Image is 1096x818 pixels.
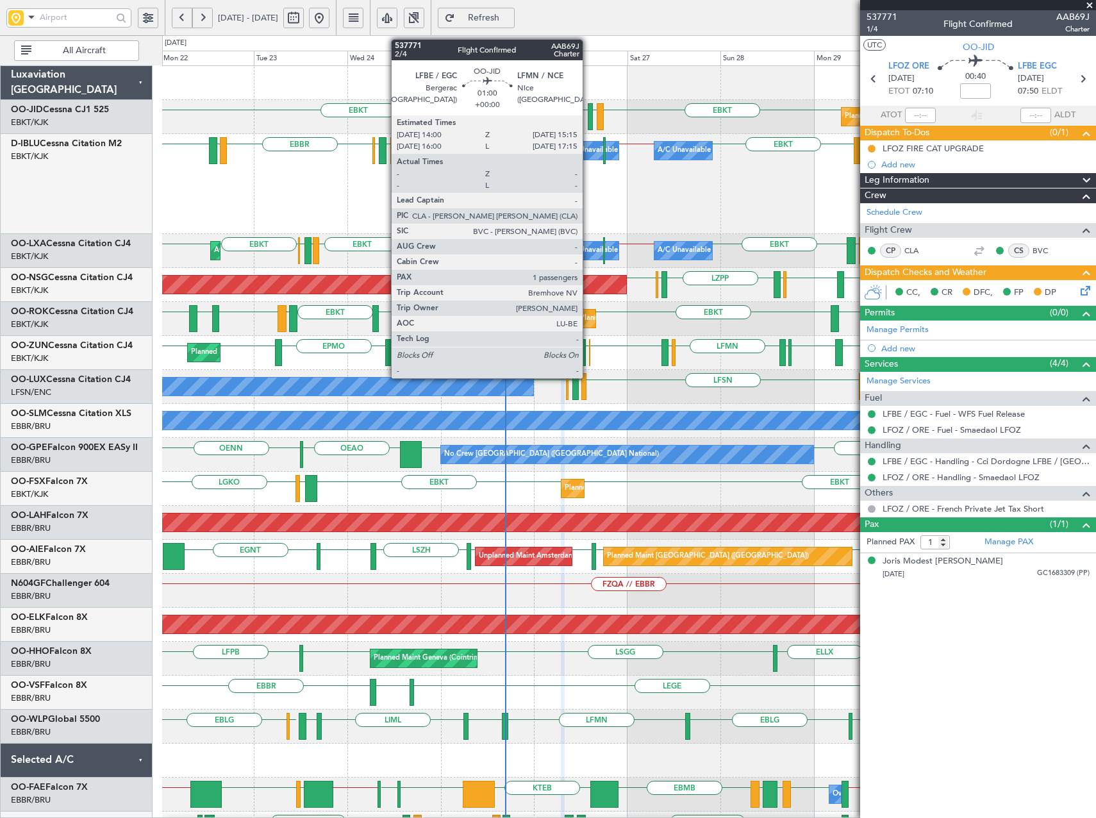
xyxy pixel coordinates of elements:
span: N604GF [11,579,46,588]
a: LFOZ / ORE - Handling - Smaedaol LFOZ [883,472,1040,483]
a: EBBR/BRU [11,658,51,670]
span: 07:50 [1018,85,1038,98]
a: EBKT/KJK [11,488,48,500]
a: EBKT/KJK [11,285,48,296]
span: OO-LXA [11,239,46,248]
span: [DATE] - [DATE] [218,12,278,24]
div: No Crew [GEOGRAPHIC_DATA] ([GEOGRAPHIC_DATA] National) [444,445,659,464]
span: OO-AIE [11,545,44,554]
span: OO-WLP [11,715,48,724]
a: Manage Permits [867,324,929,337]
div: A/C Unavailable [GEOGRAPHIC_DATA]-[GEOGRAPHIC_DATA] [658,141,862,160]
span: CC, [906,287,920,299]
span: Handling [865,438,901,453]
a: OO-GPEFalcon 900EX EASy II [11,443,138,452]
span: Permits [865,306,895,321]
span: OO-LUX [11,375,46,384]
div: Planned Maint Kortrijk-[GEOGRAPHIC_DATA] [580,309,729,328]
div: Fri 26 [534,51,627,66]
div: Planned Maint Geneva (Cointrin) [374,649,479,668]
span: 537771 [867,10,897,24]
a: EBKT/KJK [11,151,48,162]
span: OO-LAH [11,511,46,520]
span: LFBE EGC [1018,60,1057,73]
div: A/C Unavailable [GEOGRAPHIC_DATA] ([GEOGRAPHIC_DATA] National) [565,241,803,260]
span: DP [1045,287,1056,299]
div: Planned Maint Kortrijk-[GEOGRAPHIC_DATA] [845,107,994,126]
input: --:-- [905,108,936,123]
a: N604GFChallenger 604 [11,579,110,588]
span: OO-ZUN [11,341,48,350]
a: OO-FAEFalcon 7X [11,783,88,792]
span: Charter [1056,24,1090,35]
div: Thu 25 [441,51,535,66]
span: OO-VSF [11,681,45,690]
span: GC1683309 (PP) [1037,568,1090,579]
a: OO-LXACessna Citation CJ4 [11,239,131,248]
a: OO-SLMCessna Citation XLS [11,409,131,418]
a: EBBR/BRU [11,590,51,602]
a: OO-ELKFalcon 8X [11,613,88,622]
span: Pax [865,517,879,532]
a: OO-FSXFalcon 7X [11,477,88,486]
a: EBKT/KJK [11,319,48,330]
a: EBBR/BRU [11,455,51,466]
span: OO-NSG [11,273,48,282]
a: OO-HHOFalcon 8X [11,647,92,656]
span: LFOZ ORE [888,60,929,73]
span: DFC, [974,287,993,299]
span: (0/0) [1050,306,1068,319]
span: Refresh [458,13,510,22]
div: Add new [881,343,1090,354]
div: A/C Unavailable [658,241,711,260]
a: EBBR/BRU [11,692,51,704]
div: Mon 29 [814,51,908,66]
span: OO-ROK [11,307,49,316]
a: OO-LUXCessna Citation CJ4 [11,375,131,384]
a: BVC [1033,245,1061,256]
a: EBBR/BRU [11,624,51,636]
div: Unplanned Maint Amsterdam (Schiphol) [479,547,608,566]
div: Flight Confirmed [943,17,1013,31]
a: LFOZ / ORE - French Private Jet Tax Short [883,503,1044,514]
a: LFBE / EGC - Handling - Cci Dordogne LFBE / [GEOGRAPHIC_DATA] [883,456,1090,467]
span: OO-SLM [11,409,47,418]
div: A/C Unavailable [GEOGRAPHIC_DATA] ([GEOGRAPHIC_DATA] National) [565,141,803,160]
span: (4/4) [1050,356,1068,370]
a: EBKT/KJK [11,117,48,128]
a: EBBR/BRU [11,556,51,568]
div: Planned Maint Kortrijk-[GEOGRAPHIC_DATA] [565,479,714,498]
span: OO-ELK [11,613,46,622]
span: ATOT [881,109,902,122]
div: CS [1008,244,1029,258]
a: EBBR/BRU [11,522,51,534]
a: EBKT/KJK [11,353,48,364]
span: FP [1014,287,1024,299]
div: Sun 28 [720,51,814,66]
span: Leg Information [865,173,929,188]
a: D-IBLUCessna Citation M2 [11,139,122,148]
a: LFBE / EGC - Fuel - WFS Fuel Release [883,408,1025,419]
span: Others [865,486,893,501]
div: Mon 22 [161,51,254,66]
a: OO-VSFFalcon 8X [11,681,87,690]
div: AOG Maint Kortrijk-[GEOGRAPHIC_DATA] [214,241,354,260]
span: 00:40 [965,71,986,83]
div: Planned Maint [GEOGRAPHIC_DATA] ([GEOGRAPHIC_DATA]) [607,547,809,566]
a: LFOZ / ORE - Fuel - Smaedaol LFOZ [883,424,1021,435]
a: OO-LAHFalcon 7X [11,511,88,520]
div: [DATE] [165,38,187,49]
input: Airport [40,8,112,27]
a: Manage PAX [984,536,1033,549]
span: OO-JID [11,105,43,114]
a: OO-JIDCessna CJ1 525 [11,105,109,114]
a: Manage Services [867,375,931,388]
span: OO-HHO [11,647,49,656]
span: ELDT [1042,85,1062,98]
div: Tue 23 [254,51,347,66]
a: EBBR/BRU [11,794,51,806]
span: OO-GPE [11,443,47,452]
div: Sat 27 [627,51,721,66]
a: OO-WLPGlobal 5500 [11,715,100,724]
span: Dispatch To-Dos [865,126,929,140]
